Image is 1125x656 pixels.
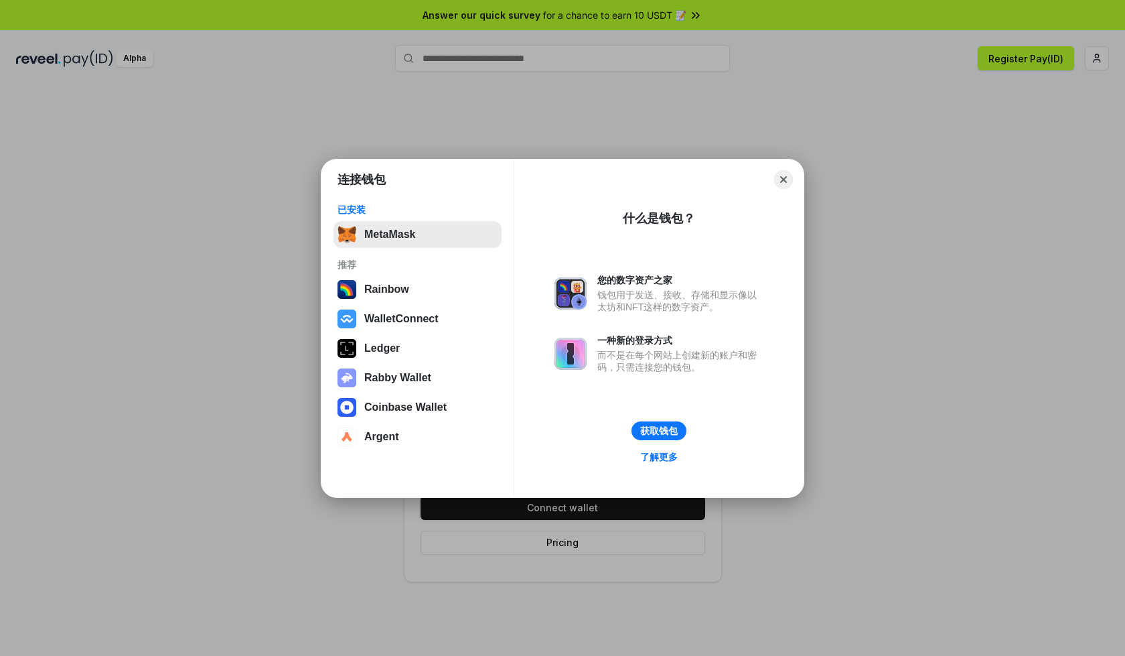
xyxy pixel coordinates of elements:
[337,280,356,299] img: svg+xml,%3Csvg%20width%3D%22120%22%20height%3D%22120%22%20viewBox%3D%220%200%20120%20120%22%20fil...
[364,342,400,354] div: Ledger
[333,335,502,362] button: Ledger
[623,210,695,226] div: 什么是钱包？
[337,428,356,446] img: svg+xml,%3Csvg%20width%3D%2228%22%20height%3D%2228%22%20viewBox%3D%220%200%2028%2028%22%20fill%3D...
[333,276,502,303] button: Rainbow
[364,283,409,296] div: Rainbow
[333,365,502,391] button: Rabby Wallet
[333,306,502,332] button: WalletConnect
[337,398,356,417] img: svg+xml,%3Csvg%20width%3D%2228%22%20height%3D%2228%22%20viewBox%3D%220%200%2028%2028%22%20fill%3D...
[364,431,399,443] div: Argent
[640,425,678,437] div: 获取钱包
[597,289,763,313] div: 钱包用于发送、接收、存储和显示像以太坊和NFT这样的数字资产。
[364,313,439,325] div: WalletConnect
[337,225,356,244] img: svg+xml,%3Csvg%20fill%3D%22none%22%20height%3D%2233%22%20viewBox%3D%220%200%2035%2033%22%20width%...
[337,172,386,188] h1: 连接钱包
[554,277,587,310] img: svg+xml,%3Csvg%20xmlns%3D%22http%3A%2F%2Fwww.w3.org%2F2000%2Fsvg%22%20fill%3D%22none%22%20viewBox...
[631,421,686,440] button: 获取钱包
[774,170,793,189] button: Close
[337,204,498,216] div: 已安装
[333,221,502,248] button: MetaMask
[640,451,678,463] div: 了解更多
[597,334,763,346] div: 一种新的登录方式
[597,349,763,373] div: 而不是在每个网站上创建新的账户和密码，只需连接您的钱包。
[364,372,431,384] div: Rabby Wallet
[337,310,356,328] img: svg+xml,%3Csvg%20width%3D%2228%22%20height%3D%2228%22%20viewBox%3D%220%200%2028%2028%22%20fill%3D...
[632,448,686,466] a: 了解更多
[333,394,502,421] button: Coinbase Wallet
[597,274,763,286] div: 您的数字资产之家
[364,228,415,241] div: MetaMask
[337,259,498,271] div: 推荐
[333,423,502,450] button: Argent
[554,338,587,370] img: svg+xml,%3Csvg%20xmlns%3D%22http%3A%2F%2Fwww.w3.org%2F2000%2Fsvg%22%20fill%3D%22none%22%20viewBox...
[364,401,447,413] div: Coinbase Wallet
[337,339,356,358] img: svg+xml,%3Csvg%20xmlns%3D%22http%3A%2F%2Fwww.w3.org%2F2000%2Fsvg%22%20width%3D%2228%22%20height%3...
[337,369,356,387] img: svg+xml,%3Csvg%20xmlns%3D%22http%3A%2F%2Fwww.w3.org%2F2000%2Fsvg%22%20fill%3D%22none%22%20viewBox...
